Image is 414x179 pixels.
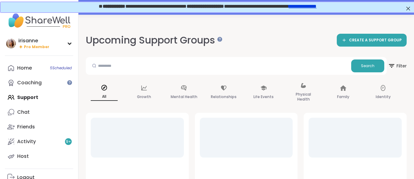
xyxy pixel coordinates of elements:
[253,93,274,101] p: Life Events
[349,38,402,43] span: CREATE A SUPPORT GROUP
[361,63,374,69] span: Search
[211,93,237,101] p: Relationships
[290,91,317,103] p: Physical Health
[5,10,73,31] img: ShareWell Nav Logo
[137,93,151,101] p: Growth
[5,75,73,90] a: Coaching
[171,93,197,101] p: Mental Health
[388,57,407,75] button: Filter
[17,153,29,160] div: Host
[5,134,73,149] a: Activity9+
[91,93,118,101] p: All
[50,66,72,70] span: 5 Scheduled
[5,105,73,120] a: Chat
[66,139,71,144] span: 9 +
[17,124,35,130] div: Friends
[351,59,384,72] button: Search
[17,65,32,71] div: Home
[5,120,73,134] a: Friends
[217,37,222,42] iframe: Spotlight
[5,149,73,164] a: Host
[337,34,407,47] a: CREATE A SUPPORT GROUP
[5,61,73,75] a: Home5Scheduled
[17,79,42,86] div: Coaching
[18,37,49,44] div: irisanne
[86,33,220,47] h2: Upcoming Support Groups
[337,93,349,101] p: Family
[67,80,72,85] iframe: Spotlight
[24,44,49,50] span: Pro Member
[17,138,36,145] div: Activity
[376,93,391,101] p: Identity
[388,59,407,73] span: Filter
[6,39,16,48] img: irisanne
[17,109,30,116] div: Chat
